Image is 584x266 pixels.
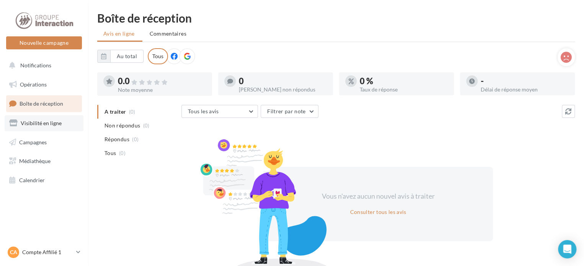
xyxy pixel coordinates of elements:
span: Tous les avis [188,108,219,114]
button: Nouvelle campagne [6,36,82,49]
span: Visibilité en ligne [21,120,62,126]
a: Calendrier [5,172,83,188]
span: Boîte de réception [20,100,63,107]
a: Médiathèque [5,153,83,169]
div: Note moyenne [118,87,206,93]
span: (0) [143,122,150,129]
a: Visibilité en ligne [5,115,83,131]
span: (0) [119,150,126,156]
span: Médiathèque [19,158,51,164]
span: Calendrier [19,177,45,183]
span: Commentaires [150,30,186,38]
a: Opérations [5,77,83,93]
span: Campagnes [19,139,47,145]
div: Open Intercom Messenger [558,240,576,258]
div: Boîte de réception [97,12,575,24]
div: 0 [239,77,327,85]
div: Vous n'avez aucun nouvel avis à traiter [312,191,444,201]
div: 0.0 [118,77,206,86]
div: Taux de réponse [360,87,448,92]
div: [PERSON_NAME] non répondus [239,87,327,92]
button: Au total [110,50,144,63]
button: Au total [97,50,144,63]
span: Opérations [20,81,47,88]
span: Répondus [104,135,129,143]
div: Tous [148,48,168,64]
button: Tous les avis [181,105,258,118]
p: Compte Affilié 1 [22,248,73,256]
span: CA [10,248,17,256]
button: Notifications [5,57,80,73]
span: (0) [132,136,139,142]
a: Campagnes [5,134,83,150]
button: Filtrer par note [261,105,318,118]
div: 0 % [360,77,448,85]
span: Non répondus [104,122,140,129]
span: Notifications [20,62,51,69]
a: Boîte de réception [5,95,83,112]
div: - [481,77,569,85]
a: CA Compte Affilié 1 [6,245,82,259]
div: Délai de réponse moyen [481,87,569,92]
button: Consulter tous les avis [347,207,409,217]
span: Tous [104,149,116,157]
